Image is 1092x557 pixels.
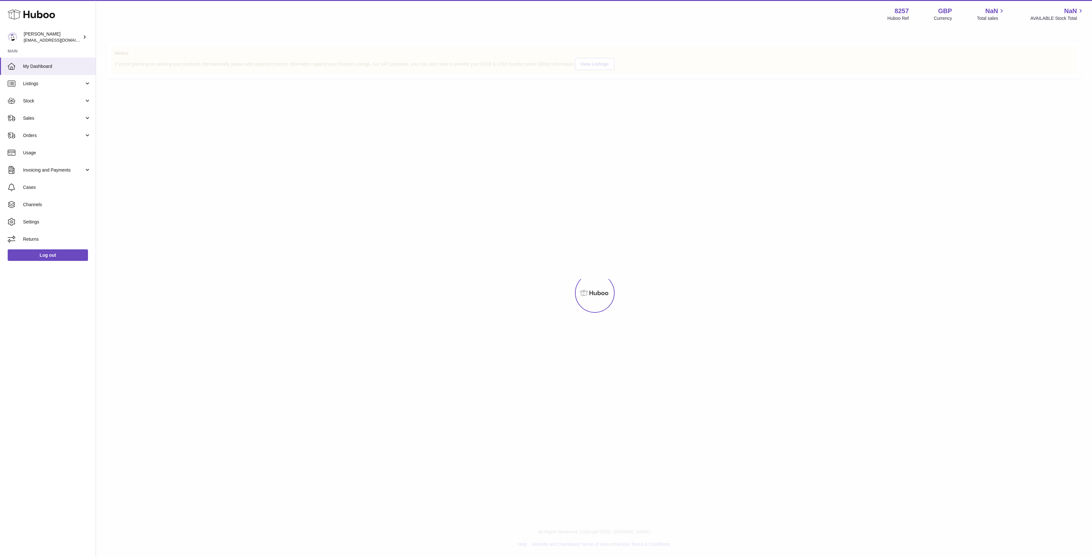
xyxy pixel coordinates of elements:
span: Orders [23,133,84,139]
a: Log out [8,249,88,261]
span: NaN [1064,7,1077,15]
span: Usage [23,150,91,156]
span: Stock [23,98,84,104]
span: My Dashboard [23,63,91,69]
img: don@skinsgolf.com [8,32,17,42]
div: [PERSON_NAME] [24,31,81,43]
span: AVAILABLE Stock Total [1030,15,1084,21]
span: Returns [23,236,91,242]
span: Cases [23,184,91,190]
span: Settings [23,219,91,225]
div: Currency [934,15,952,21]
span: Invoicing and Payments [23,167,84,173]
div: Huboo Ref [888,15,909,21]
span: NaN [985,7,998,15]
span: Total sales [977,15,1005,21]
a: NaN Total sales [977,7,1005,21]
strong: 8257 [895,7,909,15]
span: Listings [23,81,84,87]
a: NaN AVAILABLE Stock Total [1030,7,1084,21]
span: [EMAIL_ADDRESS][DOMAIN_NAME] [24,37,94,43]
span: Channels [23,202,91,208]
strong: GBP [938,7,952,15]
span: Sales [23,115,84,121]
